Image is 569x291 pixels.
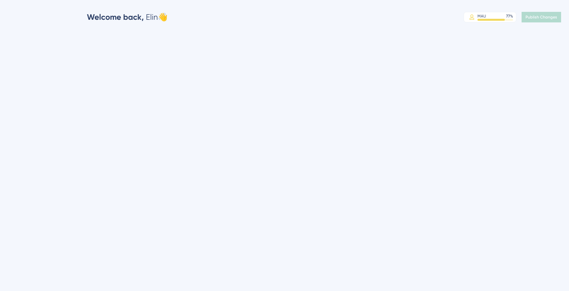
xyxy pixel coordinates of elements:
[87,12,168,22] div: Elin 👋
[87,12,144,22] span: Welcome back,
[522,12,561,22] button: Publish Changes
[526,15,557,20] span: Publish Changes
[477,14,486,19] div: MAU
[506,14,513,19] div: 77 %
